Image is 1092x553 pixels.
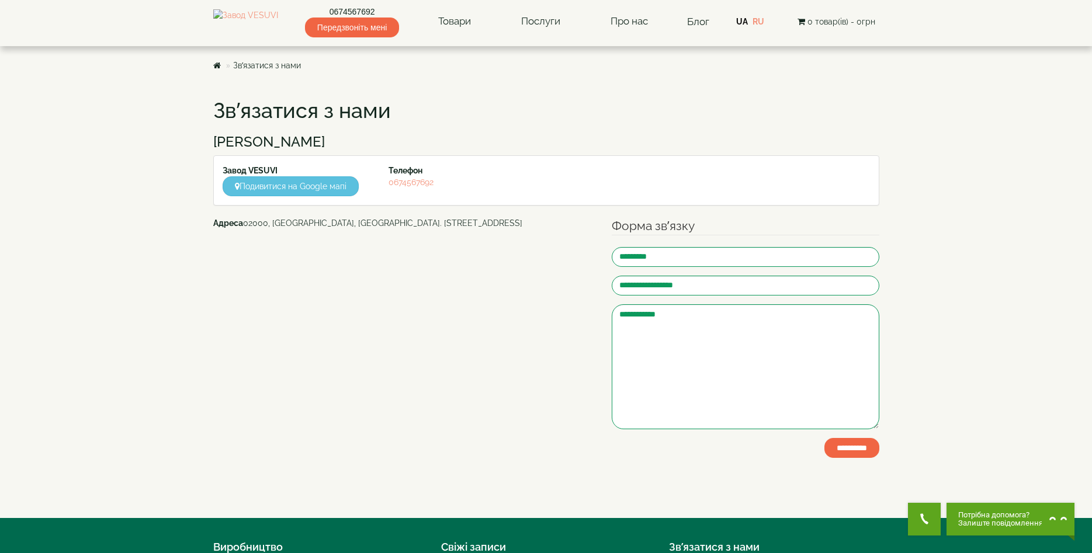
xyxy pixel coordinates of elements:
address: 02000, [GEOGRAPHIC_DATA], [GEOGRAPHIC_DATA]. [STREET_ADDRESS] [213,217,595,229]
h4: Свіжі записи [441,541,651,553]
a: Послуги [509,8,572,35]
a: Подивитися на Google мапі [223,176,359,196]
strong: Телефон [389,166,422,175]
button: 0 товар(ів) - 0грн [794,15,879,28]
b: Адреса [213,218,243,228]
h3: [PERSON_NAME] [213,134,879,149]
legend: Форма зв’язку [612,217,879,235]
h4: Виробництво [213,541,424,553]
a: RU [753,17,764,26]
a: 0674567692 [389,178,434,187]
span: Передзвоніть мені [305,18,399,37]
a: Про нас [599,8,660,35]
h1: Зв’язатися з нами [213,99,879,123]
img: Завод VESUVI [213,9,278,34]
a: Товари [427,8,483,35]
strong: Завод VESUVI [223,166,278,175]
a: UA [736,17,748,26]
span: 0 товар(ів) - 0грн [807,17,875,26]
span: Залиште повідомлення [958,519,1043,527]
a: Зв’язатися з нами [233,61,301,70]
span: Потрібна допомога? [958,511,1043,519]
h4: Зв’язатися з нами [669,541,879,553]
button: Get Call button [908,503,941,535]
a: Блог [687,16,709,27]
button: Chat button [947,503,1074,535]
a: 0674567692 [305,6,399,18]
